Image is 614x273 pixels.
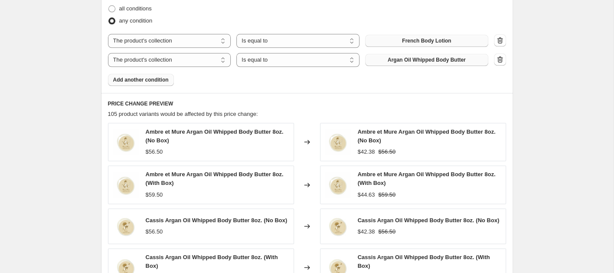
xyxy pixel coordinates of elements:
[378,227,395,236] strike: $56.50
[146,227,163,236] div: $56.50
[365,35,488,47] button: French Body Lotion
[325,129,351,155] img: Butter-Ambre-et-mure-NO-BOX_80x.png
[108,111,258,117] span: 105 product variants would be affected by this price change:
[146,148,163,156] div: $56.50
[113,172,139,198] img: Butter-Ambre-et-mure-NO-BOX_80x.png
[378,191,395,199] strike: $59.50
[358,171,496,186] span: Ambre et Mure Argan Oil Whipped Body Butter 8oz. (With Box)
[402,37,451,44] span: French Body Lotion
[146,217,287,224] span: Cassis Argan Oil Whipped Body Butter 8oz. (No Box)
[113,76,169,83] span: Add another condition
[119,17,153,24] span: any condition
[146,254,278,269] span: Cassis Argan Oil Whipped Body Butter 8oz. (With Box)
[388,56,466,63] span: Argan Oil Whipped Body Butter
[146,128,284,144] span: Ambre et Mure Argan Oil Whipped Body Butter 8oz. (No Box)
[358,128,496,144] span: Ambre et Mure Argan Oil Whipped Body Butter 8oz. (No Box)
[119,5,152,12] span: all conditions
[358,227,375,236] div: $42.38
[365,54,488,66] button: Argan Oil Whipped Body Butter
[108,100,506,107] h6: PRICE CHANGE PREVIEW
[358,254,490,269] span: Cassis Argan Oil Whipped Body Butter 8oz. (With Box)
[358,148,375,156] div: $42.38
[146,191,163,199] div: $59.50
[146,171,284,186] span: Ambre et Mure Argan Oil Whipped Body Butter 8oz. (With Box)
[358,191,375,199] div: $44.63
[108,74,174,86] button: Add another condition
[325,172,351,198] img: Butter-Ambre-et-mure-NO-BOX_80x.png
[358,217,500,224] span: Cassis Argan Oil Whipped Body Butter 8oz. (No Box)
[113,213,139,239] img: Casis-Butter-NB_80x.jpg
[325,213,351,239] img: Casis-Butter-NB_80x.jpg
[378,148,395,156] strike: $56.50
[113,129,139,155] img: Butter-Ambre-et-mure-NO-BOX_80x.png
